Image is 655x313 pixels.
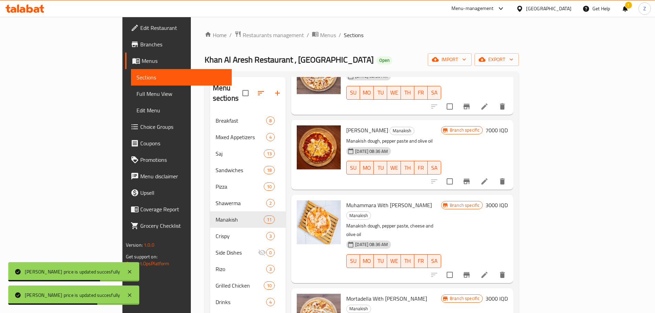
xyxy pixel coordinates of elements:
span: TH [404,256,412,266]
div: Saj [216,149,264,158]
span: TU [376,88,384,98]
span: 3 [266,233,274,239]
button: export [474,53,519,66]
span: Upsell [140,189,226,197]
div: Drinks [216,298,266,306]
span: Restaurants management [243,31,304,39]
span: Manakish [347,212,371,220]
a: Menu disclaimer [125,168,232,185]
span: Z [643,5,646,12]
span: [DATE] 08:36 AM [352,241,391,248]
div: Side Dishes0 [210,244,286,261]
span: 11 [264,216,274,223]
a: Edit menu item [480,102,489,111]
span: WE [390,88,398,98]
span: 4 [266,299,274,305]
div: Shawerma2 [210,195,286,211]
div: Breakfast8 [210,112,286,129]
div: items [266,199,275,207]
span: Get support on: [126,252,157,261]
span: SA [430,88,438,98]
button: SA [428,86,441,100]
div: Grilled Chicken10 [210,277,286,294]
span: [DATE] 08:36 AM [352,148,391,155]
a: Edit Restaurant [125,20,232,36]
div: [GEOGRAPHIC_DATA] [526,5,571,12]
button: MO [360,161,374,175]
div: items [266,232,275,240]
div: Open [376,56,392,65]
svg: Inactive section [258,248,266,257]
span: [PERSON_NAME] [346,125,388,135]
div: items [264,182,275,191]
span: FR [417,163,425,173]
span: Full Menu View [137,90,226,98]
div: items [264,281,275,290]
p: Manakish dough, pepper paste, cheese and olive oil [346,222,441,239]
span: Manakish [390,127,414,135]
a: Edit menu item [480,177,489,186]
div: Rizo [216,265,266,273]
a: Coupons [125,135,232,152]
div: Side Dishes [216,248,258,257]
span: Coupons [140,139,226,147]
span: Sections [137,73,226,81]
div: Manakish [346,211,371,220]
a: Branches [125,36,232,53]
button: TH [401,254,414,268]
button: WE [387,254,401,268]
span: Mixed Appetizers [216,133,266,141]
a: Choice Groups [125,119,232,135]
button: Branch-specific-item [458,173,475,190]
h6: 3000 IQD [485,294,508,303]
a: Edit menu item [480,271,489,279]
span: 10 [264,183,274,190]
a: Coverage Report [125,201,232,217]
h6: 7000 IQD [485,125,508,135]
div: Saj13 [210,145,286,162]
button: TU [374,254,387,268]
span: Coverage Report [140,205,226,213]
span: Crispy [216,232,266,240]
div: Sandwiches18 [210,162,286,178]
span: SA [430,256,438,266]
span: 8 [266,118,274,124]
button: import [428,53,472,66]
span: SU [349,163,357,173]
span: Branch specific [447,127,482,133]
span: Edit Restaurant [140,24,226,32]
span: Branches [140,40,226,48]
h6: 3000 IQD [485,200,508,210]
button: Branch-specific-item [458,267,475,283]
div: [PERSON_NAME] price is updated succesfully [25,291,120,299]
span: Breakfast [216,116,266,125]
span: Pizza [216,182,264,191]
span: Select to update [443,268,457,282]
button: TU [374,86,387,100]
button: FR [414,86,428,100]
li: / [307,31,309,39]
button: SA [428,161,441,175]
span: Promotions [140,156,226,164]
span: SU [349,88,357,98]
span: FR [417,256,425,266]
img: Muhammara With Cheese Manoucheh [297,200,341,244]
span: FR [417,88,425,98]
div: items [266,248,275,257]
a: Promotions [125,152,232,168]
a: Restaurants management [234,31,304,40]
a: Sections [131,69,232,86]
div: items [266,116,275,125]
span: Grilled Chicken [216,281,264,290]
button: TH [401,86,414,100]
span: WE [390,256,398,266]
span: Sandwiches [216,166,264,174]
span: SU [349,256,357,266]
span: import [433,55,466,64]
span: Menus [142,57,226,65]
li: / [339,31,341,39]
